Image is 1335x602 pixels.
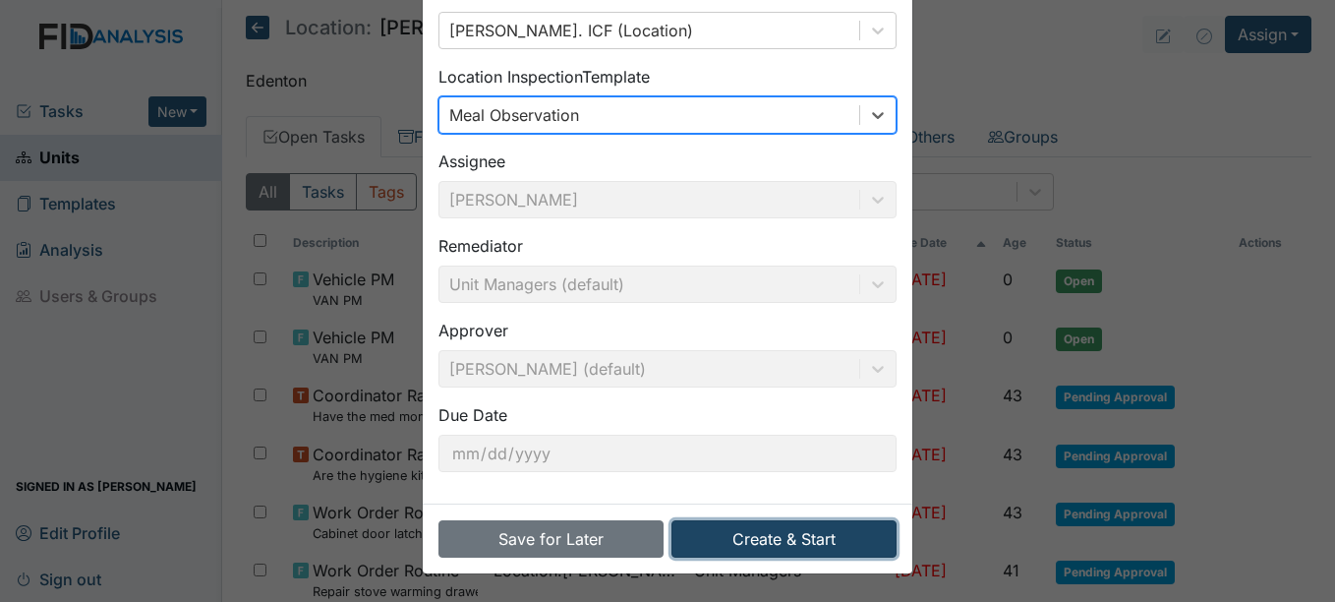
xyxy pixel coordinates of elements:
div: [PERSON_NAME]. ICF (Location) [449,19,693,42]
button: Create & Start [671,520,897,558]
label: Approver [438,319,508,342]
button: Save for Later [438,520,664,558]
div: Meal Observation [449,103,579,127]
label: Due Date [438,403,507,427]
label: Assignee [438,150,505,173]
label: Location Inspection Template [438,65,650,89]
label: Remediator [438,234,523,258]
